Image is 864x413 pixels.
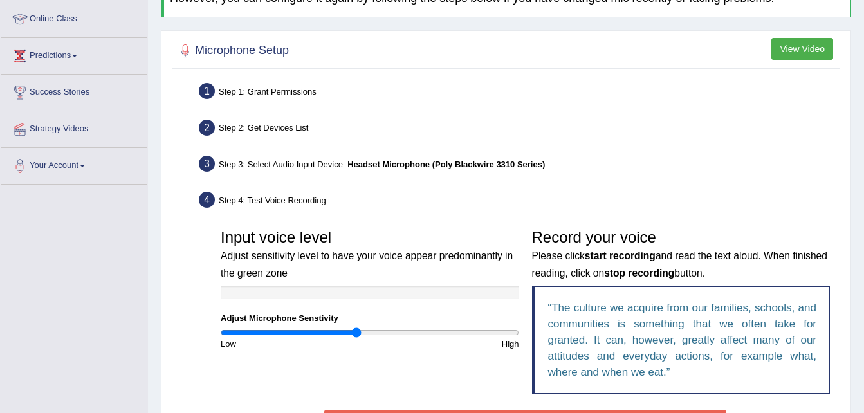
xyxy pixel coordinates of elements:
h3: Record your voice [532,229,831,280]
a: Predictions [1,38,147,70]
b: start recording [585,250,656,261]
a: Online Class [1,1,147,33]
div: Step 1: Grant Permissions [193,79,845,107]
small: Adjust sensitivity level to have your voice appear predominantly in the green zone [221,250,513,278]
small: Please click and read the text aloud. When finished reading, click on button. [532,250,827,278]
a: Strategy Videos [1,111,147,143]
h2: Microphone Setup [176,41,289,60]
a: Your Account [1,148,147,180]
button: View Video [771,38,833,60]
div: High [370,338,526,350]
span: – [343,160,545,169]
div: Low [214,338,370,350]
b: Headset Microphone (Poly Blackwire 3310 Series) [347,160,545,169]
label: Adjust Microphone Senstivity [221,312,338,324]
div: Step 4: Test Voice Recording [193,188,845,216]
div: Step 3: Select Audio Input Device [193,152,845,180]
h3: Input voice level [221,229,519,280]
b: stop recording [604,268,674,279]
q: The culture we acquire from our families, schools, and communities is something that we often tak... [548,302,817,378]
a: Success Stories [1,75,147,107]
div: Step 2: Get Devices List [193,116,845,144]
